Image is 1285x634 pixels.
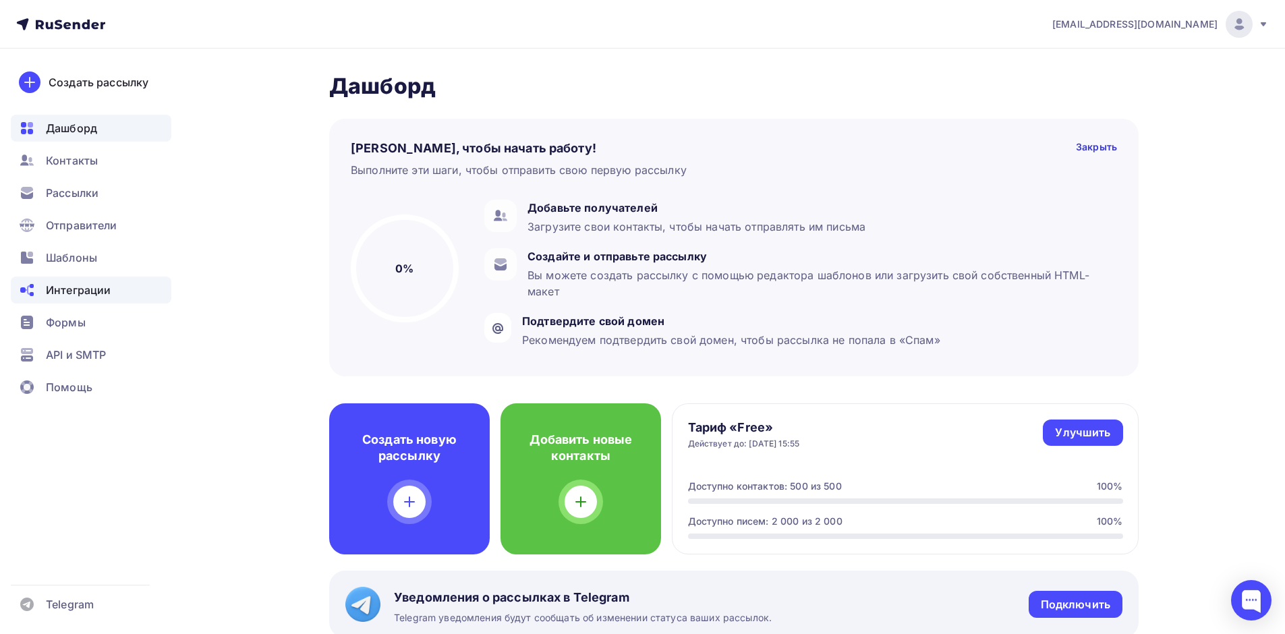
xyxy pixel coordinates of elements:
[46,347,106,363] span: API и SMTP
[1097,480,1123,493] div: 100%
[46,152,98,169] span: Контакты
[522,313,940,329] div: Подтвердите свой домен
[1097,515,1123,528] div: 100%
[11,309,171,336] a: Формы
[394,611,772,625] span: Telegram уведомления будут сообщать об изменении статуса ваших рассылок.
[688,515,843,528] div: Доступно писем: 2 000 из 2 000
[351,432,468,464] h4: Создать новую рассылку
[522,332,940,348] div: Рекомендуем подтвердить свой домен, чтобы рассылка не попала в «Спам»
[46,217,117,233] span: Отправители
[1076,140,1117,156] div: Закрыть
[46,282,111,298] span: Интеграции
[395,260,413,277] h5: 0%
[351,140,596,156] h4: [PERSON_NAME], чтобы начать работу!
[527,200,865,216] div: Добавьте получателей
[49,74,148,90] div: Создать рассылку
[527,248,1110,264] div: Создайте и отправьте рассылку
[688,420,800,436] h4: Тариф «Free»
[394,589,772,606] span: Уведомления о рассылках в Telegram
[46,120,97,136] span: Дашборд
[688,438,800,449] div: Действует до: [DATE] 15:55
[527,219,865,235] div: Загрузите свои контакты, чтобы начать отправлять им письма
[688,480,842,493] div: Доступно контактов: 500 из 500
[522,432,639,464] h4: Добавить новые контакты
[351,162,687,178] div: Выполните эти шаги, чтобы отправить свою первую рассылку
[1052,18,1218,31] span: [EMAIL_ADDRESS][DOMAIN_NAME]
[11,212,171,239] a: Отправители
[1052,11,1269,38] a: [EMAIL_ADDRESS][DOMAIN_NAME]
[46,185,98,201] span: Рассылки
[11,115,171,142] a: Дашборд
[1041,597,1110,612] div: Подключить
[46,250,97,266] span: Шаблоны
[329,73,1139,100] h2: Дашборд
[11,244,171,271] a: Шаблоны
[46,314,86,330] span: Формы
[46,596,94,612] span: Telegram
[527,267,1110,299] div: Вы можете создать рассылку с помощью редактора шаблонов или загрузить свой собственный HTML-макет
[11,147,171,174] a: Контакты
[11,179,171,206] a: Рассылки
[46,379,92,395] span: Помощь
[1055,425,1110,440] div: Улучшить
